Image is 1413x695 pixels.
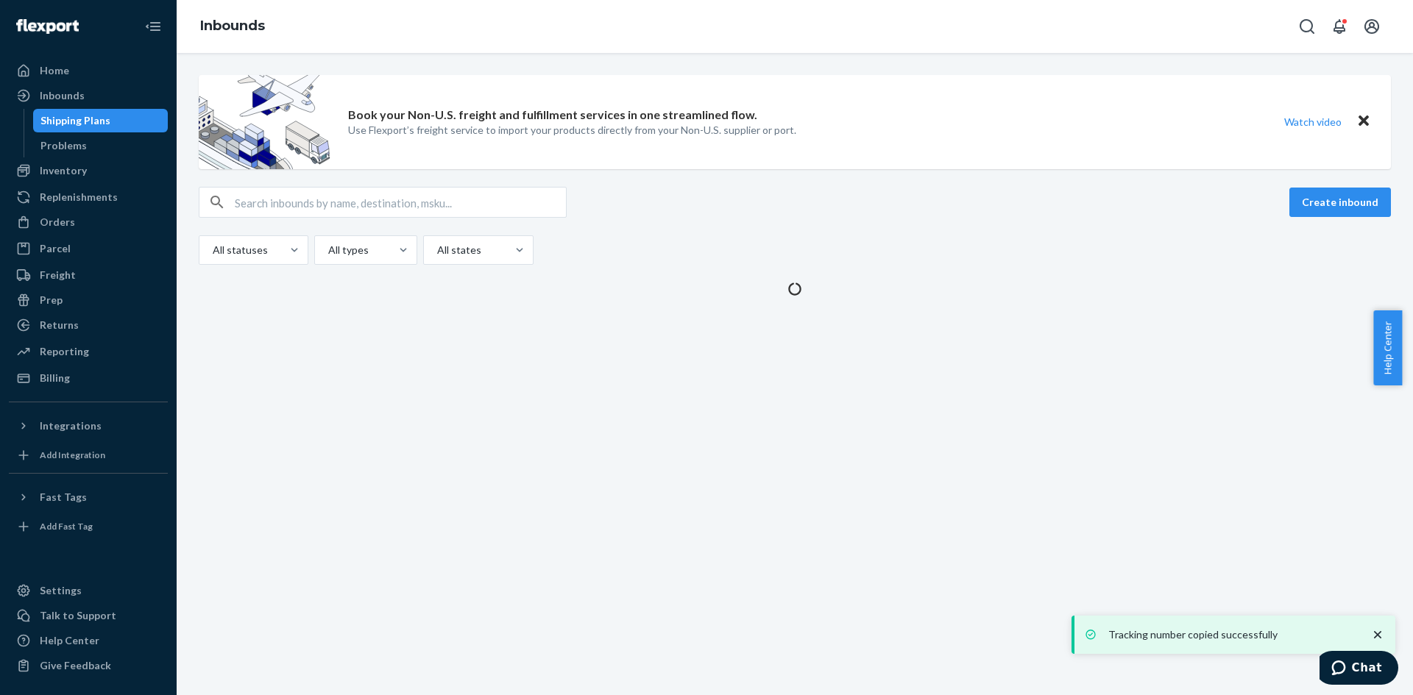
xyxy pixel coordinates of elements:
[1354,111,1373,132] button: Close
[9,59,168,82] a: Home
[40,344,89,359] div: Reporting
[1373,310,1402,385] button: Help Center
[40,658,111,673] div: Give Feedback
[9,237,168,260] a: Parcel
[9,366,168,390] a: Billing
[9,159,168,182] a: Inventory
[40,268,76,282] div: Freight
[40,318,79,332] div: Returns
[9,604,168,627] button: Talk to Support
[211,243,213,257] input: All statuses
[327,243,328,257] input: All types
[40,418,102,433] div: Integrations
[40,633,99,648] div: Help Center
[188,5,277,48] ol: breadcrumbs
[235,188,566,217] input: Search inbounds by name, destination, msku...
[9,313,168,337] a: Returns
[40,608,116,623] div: Talk to Support
[436,243,437,257] input: All states
[9,579,168,602] a: Settings
[9,485,168,509] button: Fast Tags
[40,138,87,153] div: Problems
[33,109,169,132] a: Shipping Plans
[40,520,93,532] div: Add Fast Tag
[1325,12,1354,41] button: Open notifications
[9,414,168,438] button: Integrations
[1108,627,1356,642] p: Tracking number copied successfully
[40,113,110,128] div: Shipping Plans
[1275,111,1351,132] button: Watch video
[348,107,757,124] p: Book your Non-U.S. freight and fulfillment services in one streamlined flow.
[40,215,75,229] div: Orders
[9,654,168,677] button: Give Feedback
[33,134,169,157] a: Problems
[9,288,168,312] a: Prep
[9,515,168,538] a: Add Fast Tag
[40,88,85,103] div: Inbounds
[1292,12,1322,41] button: Open Search Box
[40,190,118,204] div: Replenishments
[40,163,87,178] div: Inventory
[16,19,79,34] img: Flexport logo
[1289,188,1391,217] button: Create inbound
[40,371,70,385] div: Billing
[9,84,168,107] a: Inbounds
[9,443,168,467] a: Add Integration
[40,241,71,256] div: Parcel
[9,210,168,234] a: Orders
[9,185,168,209] a: Replenishments
[200,18,265,34] a: Inbounds
[348,123,796,138] p: Use Flexport’s freight service to import your products directly from your Non-U.S. supplier or port.
[1357,12,1387,41] button: Open account menu
[40,293,63,307] div: Prep
[1320,651,1398,688] iframe: Opens a widget where you can chat to one of our agents
[40,449,105,461] div: Add Integration
[40,490,87,505] div: Fast Tags
[9,340,168,363] a: Reporting
[1370,627,1385,642] svg: close toast
[9,263,168,287] a: Freight
[9,629,168,652] a: Help Center
[40,583,82,598] div: Settings
[138,12,168,41] button: Close Navigation
[40,63,69,78] div: Home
